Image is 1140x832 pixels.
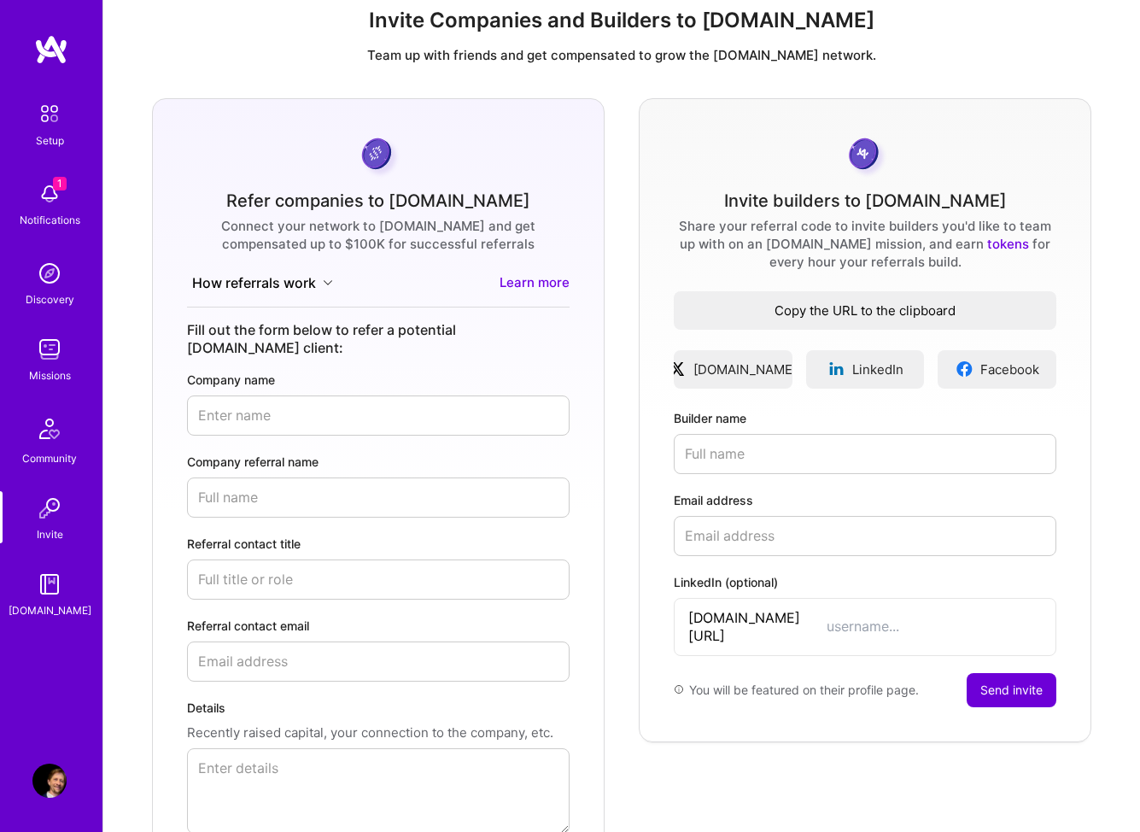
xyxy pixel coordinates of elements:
[32,764,67,798] img: User Avatar
[187,395,570,436] input: Enter name
[693,360,797,378] span: [DOMAIN_NAME]
[187,478,570,518] input: Full name
[32,256,67,290] img: discovery
[674,291,1056,330] button: Copy the URL to the clipboard
[187,535,570,553] label: Referral contact title
[500,273,570,293] a: Learn more
[187,642,570,682] input: Email address
[53,177,67,190] span: 1
[938,350,1056,389] a: Facebook
[967,673,1056,707] button: Send invite
[674,673,919,707] div: You will be featured on their profile page.
[187,217,570,253] div: Connect your network to [DOMAIN_NAME] and get compensated up to $100K for successful referrals
[674,434,1056,474] input: Full name
[32,332,67,366] img: teamwork
[20,211,80,229] div: Notifications
[827,618,1042,636] input: username...
[674,302,1056,319] span: Copy the URL to the clipboard
[9,601,91,619] div: [DOMAIN_NAME]
[356,133,400,179] img: purpleCoin
[852,360,903,378] span: LinkedIn
[674,573,1056,591] label: LinkedIn (optional)
[688,609,827,645] span: [DOMAIN_NAME][URL]
[32,491,67,525] img: Invite
[843,133,888,179] img: grayCoin
[32,96,67,132] img: setup
[29,366,71,384] div: Missions
[724,192,1007,210] div: Invite builders to [DOMAIN_NAME]
[980,360,1039,378] span: Facebook
[674,409,1056,427] label: Builder name
[187,560,570,600] input: Full title or role
[36,132,64,149] div: Setup
[674,217,1056,271] div: Share your referral code to invite builders you'd like to team up with on an [DOMAIN_NAME] missio...
[806,350,925,389] a: LinkedIn
[34,34,68,65] img: logo
[187,371,570,389] label: Company name
[117,46,1126,64] p: Team up with friends and get compensated to grow the [DOMAIN_NAME] network.
[187,453,570,471] label: Company referral name
[674,491,1056,509] label: Email address
[37,525,63,543] div: Invite
[674,516,1056,556] input: Email address
[32,177,67,211] img: bell
[29,408,70,449] img: Community
[22,449,77,467] div: Community
[669,360,687,378] img: xLogo
[674,350,792,389] a: [DOMAIN_NAME]
[987,236,1029,252] a: tokens
[226,192,530,210] div: Refer companies to [DOMAIN_NAME]
[187,699,570,717] label: Details
[187,321,570,357] div: Fill out the form below to refer a potential [DOMAIN_NAME] client:
[26,290,74,308] div: Discovery
[187,724,570,741] p: Recently raised capital, your connection to the company, etc.
[28,764,71,798] a: User Avatar
[187,273,338,293] button: How referrals work
[827,360,845,378] img: linkedinLogo
[187,617,570,635] label: Referral contact email
[117,9,1126,33] h1: Invite Companies and Builders to [DOMAIN_NAME]
[32,567,67,601] img: guide book
[956,360,973,378] img: facebookLogo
